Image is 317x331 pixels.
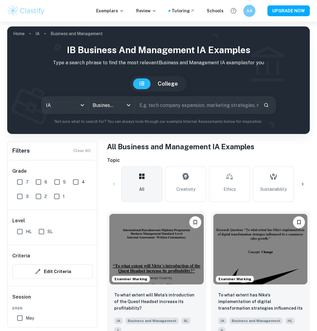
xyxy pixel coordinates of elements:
[107,157,310,164] h6: Topic
[96,8,124,14] p: Exemplars
[112,276,150,282] span: Examiner Marking
[207,8,224,14] a: Schools
[26,179,29,185] span: 7
[224,186,236,193] span: Ethics
[125,317,179,324] span: Business and Management
[12,305,93,311] span: 2026
[12,252,30,260] h6: Criteria
[229,317,283,324] span: Business and Management
[181,317,191,324] span: SL
[12,264,93,279] button: Edit Criteria
[26,315,34,321] span: May
[63,179,66,185] span: 5
[50,30,103,37] p: Business and Management
[12,147,30,155] h6: Filters
[216,276,254,282] span: Examiner Marking
[13,29,25,38] a: Home
[136,8,157,14] p: Review
[243,5,255,17] button: AA
[293,216,305,228] button: Bookmark
[228,6,239,16] button: Help and Feedback
[12,43,305,57] h1: IB Business and Management IA examples
[82,179,85,185] span: 4
[47,228,53,235] span: SL
[218,317,227,324] span: IA
[26,228,32,235] span: HL
[7,5,45,17] img: Clastify logo
[12,168,93,175] h6: Grade
[261,100,271,110] button: Search
[152,78,184,89] button: College
[124,101,133,109] button: Open
[107,141,310,152] h1: All Business and Management IA Examples
[35,29,40,38] a: IA
[12,293,93,305] h6: Session
[133,78,151,89] button: IB
[114,317,123,324] span: IA
[213,214,308,284] img: Business and Management IA example thumbnail: To what extent has Nike's implementation
[285,317,295,324] span: HL
[260,186,287,193] span: Sustainability
[109,214,204,284] img: Business and Management IA example thumbnail: To what extent will Meta’s introduction
[218,292,303,312] p: To what extent has Nike's implementation of digital transformation strategies influenced its e-co...
[139,186,145,193] span: All
[12,119,305,125] p: Not sure what to search for? You can always look through our example Internal Assessments below f...
[12,59,305,66] p: Type a search phrase to find the most relevant Business and Management IA examples for you
[267,5,310,16] button: UPGRADE NOW
[44,193,47,200] span: 2
[44,179,47,185] span: 6
[12,217,93,224] h6: Level
[176,186,195,193] span: Creativity
[26,193,29,200] span: 3
[42,97,88,114] div: IA
[189,216,201,228] button: Bookmark
[114,292,199,311] p: To what extent will Meta’s introduction of the Quest Headset increase its profitability?
[7,26,310,134] img: profile cover
[246,8,253,14] h6: AA
[135,97,259,114] input: E.g. tech company expansion, marketing strategies, motivation theories...
[63,193,65,200] span: 1
[172,8,195,14] a: Tutoring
